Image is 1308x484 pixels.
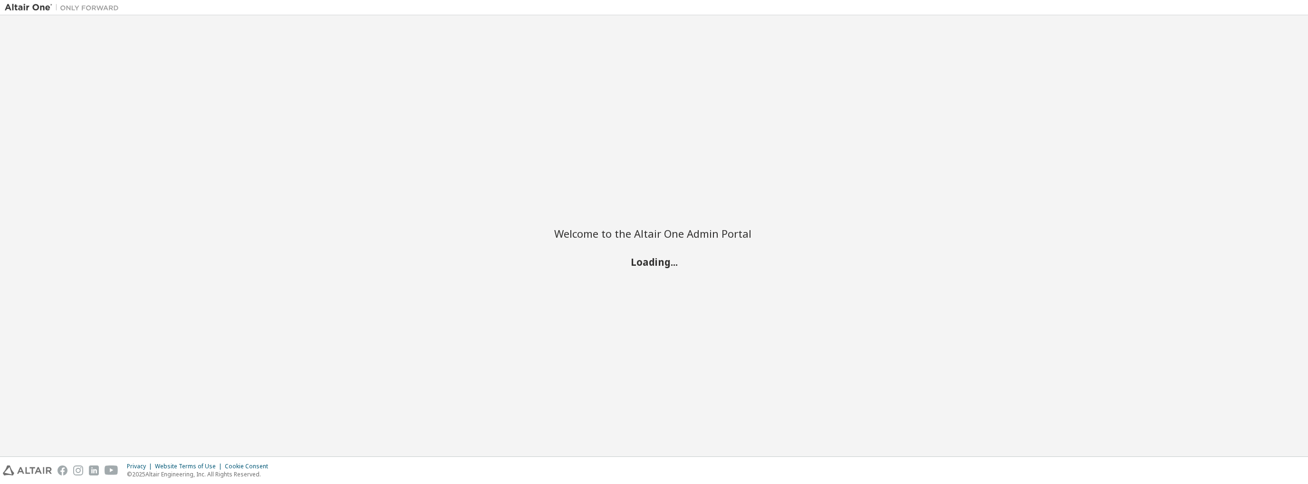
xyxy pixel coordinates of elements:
[554,256,754,268] h2: Loading...
[127,463,155,470] div: Privacy
[105,465,118,475] img: youtube.svg
[554,227,754,240] h2: Welcome to the Altair One Admin Portal
[73,465,83,475] img: instagram.svg
[155,463,225,470] div: Website Terms of Use
[58,465,67,475] img: facebook.svg
[3,465,52,475] img: altair_logo.svg
[89,465,99,475] img: linkedin.svg
[127,470,274,478] p: © 2025 Altair Engineering, Inc. All Rights Reserved.
[5,3,124,12] img: Altair One
[225,463,274,470] div: Cookie Consent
